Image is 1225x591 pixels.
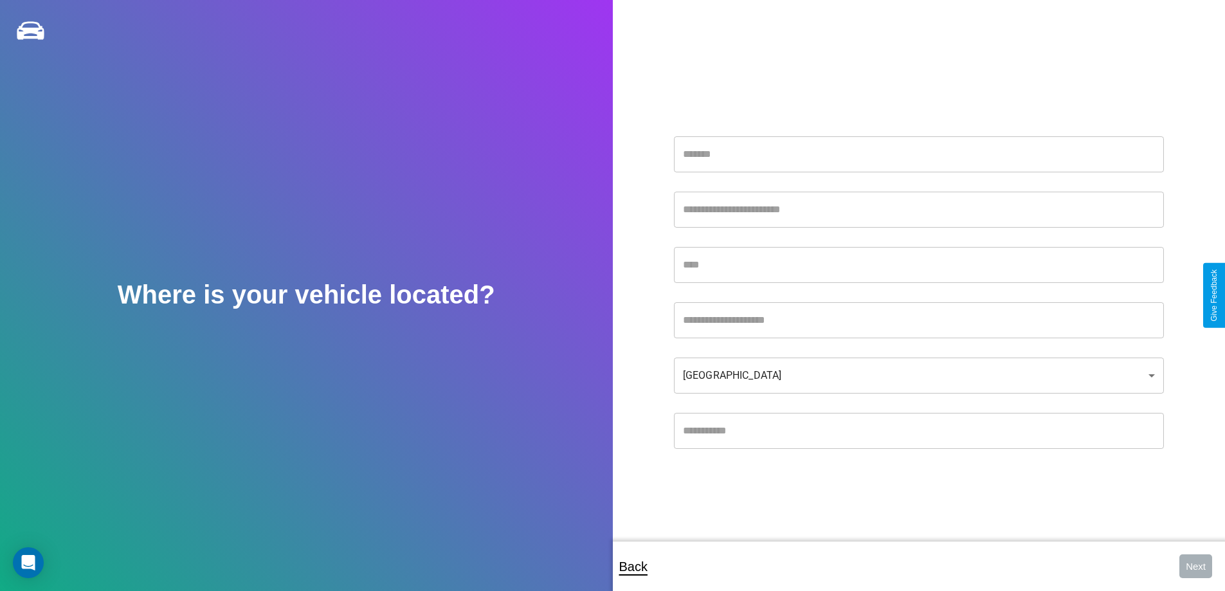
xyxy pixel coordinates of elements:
[674,358,1164,394] div: [GEOGRAPHIC_DATA]
[13,547,44,578] div: Open Intercom Messenger
[118,280,495,309] h2: Where is your vehicle located?
[1179,554,1212,578] button: Next
[1210,269,1219,322] div: Give Feedback
[619,555,648,578] p: Back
